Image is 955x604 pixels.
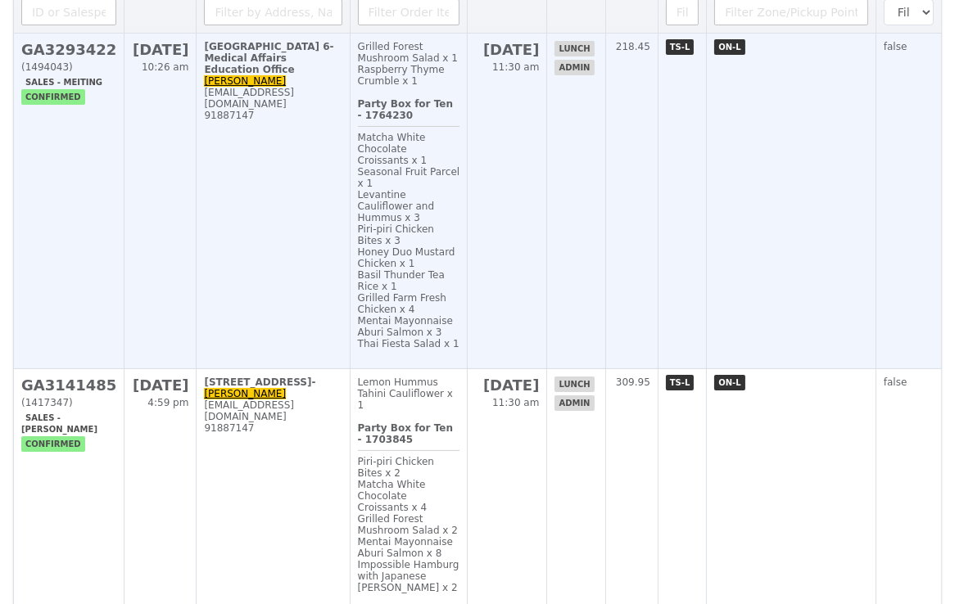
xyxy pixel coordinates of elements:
[616,41,650,52] span: 218.45
[21,61,116,73] div: (1494043)
[204,41,342,75] div: [GEOGRAPHIC_DATA] 6-Medical Affairs Education Office
[132,41,188,58] h2: [DATE]
[21,376,116,394] h2: GA3141485
[358,166,460,189] span: Seasonal Fruit Parcel x 1
[358,422,453,445] b: Party Box for Ten - 1703845
[204,399,342,422] div: [EMAIL_ADDRESS][DOMAIN_NAME]
[21,89,85,105] span: confirmed
[204,110,342,121] div: 91887147
[884,376,907,388] span: false
[358,376,460,411] div: ⁠Lemon Hummus Tahini Cauliflower x 1
[358,338,459,349] span: Thai Fiesta Salad x 1
[358,223,434,246] span: Piri‑piri Chicken Bites x 3
[358,559,459,593] span: Impossible Hamburg with Japanese [PERSON_NAME] x 2
[204,376,342,388] div: [STREET_ADDRESS]-
[666,375,695,390] span: TS-L
[142,61,188,73] span: 10:26 am
[132,376,188,394] h2: [DATE]
[554,41,594,56] span: lunch
[358,41,460,64] div: Grilled Forest Mushroom Salad x 1
[358,64,460,87] div: Raspberry Thyme Crumble x 1
[147,397,188,408] span: 4:59 pm
[475,376,539,394] h2: [DATE]
[358,479,428,513] span: Matcha White Chocolate Croissants x 4
[204,388,286,399] a: [PERSON_NAME]
[666,39,695,55] span: TS-L
[21,397,116,408] div: (1417347)
[21,410,102,437] span: Sales - [PERSON_NAME]
[358,456,434,479] span: Piri‑piri Chicken Bites x 2
[358,132,428,166] span: Matcha White Chocolate Croissants x 1
[21,41,116,58] h2: GA3293422
[358,536,453,559] span: Mentai Mayonnaise Aburi Salmon x 8
[358,315,453,338] span: Mentai Mayonnaise Aburi Salmon x 3
[204,422,342,434] div: 91887147
[358,269,445,292] span: Basil Thunder Tea Rice x 1
[616,376,650,388] span: 309.95
[358,98,453,121] b: Party Box for Ten - 1764230
[204,75,286,87] a: [PERSON_NAME]
[554,60,594,75] span: admin
[714,39,745,55] span: ON-L
[492,397,539,408] span: 11:30 am
[475,41,539,58] h2: [DATE]
[204,87,342,110] div: [EMAIL_ADDRESS][DOMAIN_NAME]
[358,292,446,315] span: Grilled Farm Fresh Chicken x 4
[554,395,594,411] span: admin
[554,376,594,392] span: lunch
[714,375,745,390] span: ON-L
[358,189,434,223] span: Levantine Cauliflower and Hummus x 3
[358,513,458,536] span: Grilled Forest Mushroom Salad x 2
[884,41,907,52] span: false
[21,436,85,452] span: confirmed
[492,61,539,73] span: 11:30 am
[21,74,106,90] span: Sales - Meiting
[358,246,455,269] span: Honey Duo Mustard Chicken x 1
